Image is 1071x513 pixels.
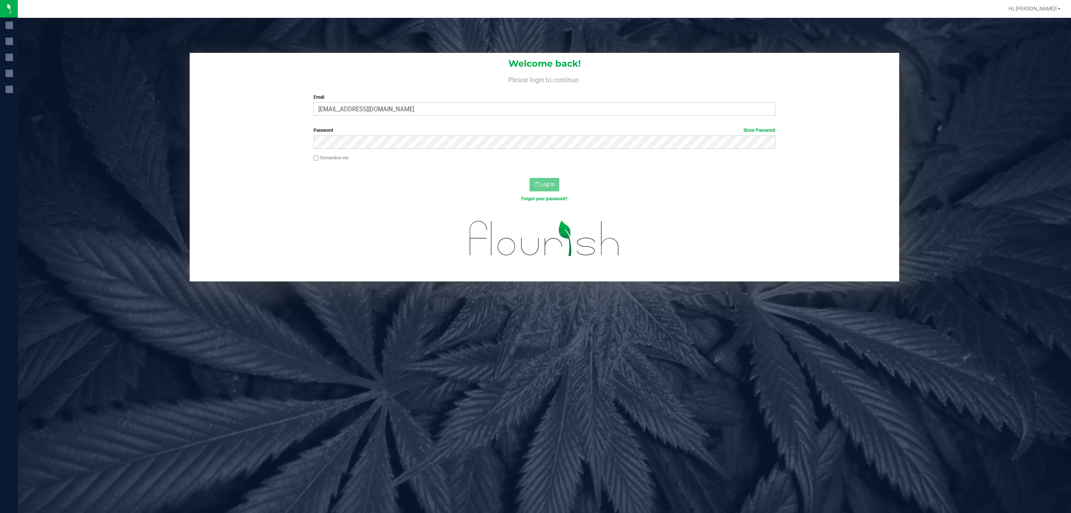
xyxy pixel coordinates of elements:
h4: Please login to continue. [190,74,899,83]
span: Log In [540,181,555,187]
label: Email [313,94,775,101]
span: Password [313,128,333,133]
button: Log In [530,178,559,191]
h1: Welcome back! [190,59,899,68]
img: flourish_logo.svg [456,210,633,267]
a: Show Password [743,128,775,133]
input: Remember me [313,156,319,161]
a: Forgot your password? [521,196,567,201]
span: Hi, [PERSON_NAME]! [1009,6,1057,12]
label: Remember me [313,154,348,161]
